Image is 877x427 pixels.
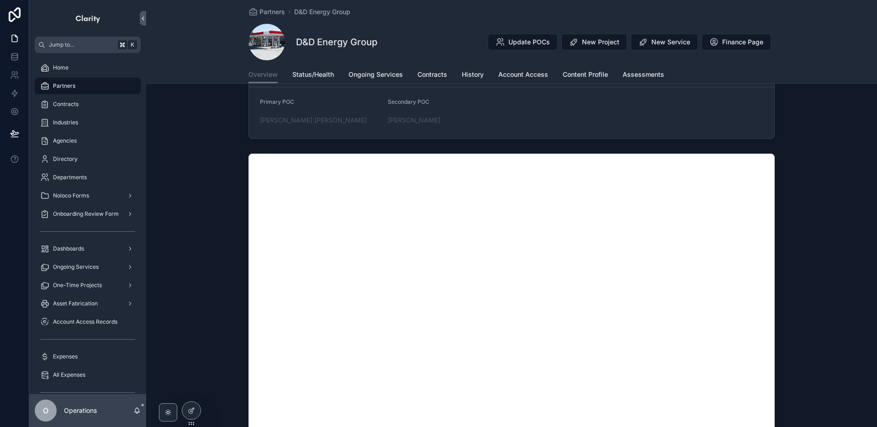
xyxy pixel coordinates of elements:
a: Asset Fabrication [35,295,141,312]
a: Noloco Forms [35,187,141,204]
span: New Service [651,37,690,47]
img: App logo [75,11,101,26]
span: Onboarding Review Form [53,210,119,218]
a: [PERSON_NAME] [PERSON_NAME] [260,116,367,125]
span: Account Access [498,70,548,79]
span: Contracts [53,101,79,108]
span: Overview [248,70,278,79]
span: Jump to... [49,41,114,48]
span: Ongoing Services [349,70,403,79]
span: Secondary POC [388,98,429,105]
p: Operations [64,406,97,415]
span: Departments [53,174,87,181]
button: Jump to...K [35,37,141,53]
span: Directory [53,155,78,163]
a: Contracts [35,96,141,112]
a: [PERSON_NAME] [388,116,440,125]
a: Account Access [498,66,548,85]
a: Dashboards [35,240,141,257]
button: Finance Page [702,34,771,50]
span: Finance Page [722,37,763,47]
span: One-Time Projects [53,282,102,289]
span: K [129,41,136,48]
a: Status/Health [292,66,334,85]
span: Agencies [53,137,77,144]
a: Home [35,59,141,76]
span: Noloco Forms [53,192,89,199]
span: History [462,70,484,79]
a: History [462,66,484,85]
a: Partners [248,7,285,16]
span: New Project [582,37,619,47]
a: One-Time Projects [35,277,141,294]
span: O [43,405,48,416]
span: Partners [259,7,285,16]
button: New Project [561,34,627,50]
a: Partners [35,78,141,94]
button: New Service [631,34,698,50]
span: Partners [53,82,75,90]
span: Dashboards [53,245,84,252]
h1: D&D Energy Group [296,36,377,48]
a: Agencies [35,133,141,149]
a: Contracts [417,66,447,85]
a: Ongoing Services [35,259,141,275]
span: Content Profile [563,70,608,79]
span: Update POCs [508,37,550,47]
a: Assessments [623,66,664,85]
span: Contracts [417,70,447,79]
span: Primary POC [260,98,294,105]
span: All Expenses [53,371,85,379]
span: Home [53,64,69,71]
a: Directory [35,151,141,167]
a: Departments [35,169,141,186]
a: D&D Energy Group [294,7,350,16]
span: Ongoing Services [53,263,99,271]
a: Account Access Records [35,314,141,330]
button: Update POCs [488,34,558,50]
span: Assessments [623,70,664,79]
span: Status/Health [292,70,334,79]
div: scrollable content [29,53,146,394]
span: Industries [53,119,78,126]
a: Expenses [35,348,141,365]
span: Asset Fabrication [53,300,98,307]
a: All Expenses [35,367,141,383]
span: Expenses [53,353,78,360]
a: Overview [248,66,278,84]
a: Industries [35,114,141,131]
a: Content Profile [563,66,608,85]
span: Account Access Records [53,318,117,326]
a: Ongoing Services [349,66,403,85]
a: Onboarding Review Form [35,206,141,222]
